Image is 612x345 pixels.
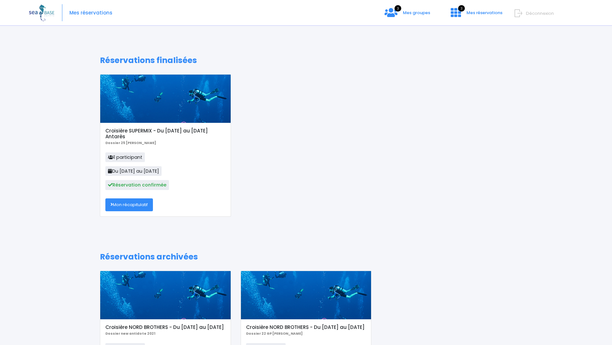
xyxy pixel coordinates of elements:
a: 3 Mes réservations [446,12,506,18]
span: Déconnexion [526,10,554,16]
span: 3 [458,5,465,12]
h1: Réservations finalisées [100,56,512,65]
b: Dossier 25 [PERSON_NAME] [105,141,156,145]
span: 1 participant [105,152,145,162]
h5: Croisière NORD BROTHERS - Du [DATE] au [DATE] [246,324,366,330]
span: Mes groupes [403,10,430,16]
span: Du [DATE] au [DATE] [105,166,162,176]
h1: Réservations archivées [100,252,512,262]
b: Dossier new antidote 2021 [105,331,155,336]
h5: Croisière NORD BROTHERS - Du [DATE] au [DATE] [105,324,225,330]
span: Mes réservations [466,10,502,16]
a: 3 Mes groupes [379,12,435,18]
span: Réservation confirmée [105,180,169,190]
h5: Croisière SUPERMIX - Du [DATE] au [DATE] Antarès [105,128,225,140]
a: Mon récapitulatif [105,198,153,211]
b: Dossier 22 GP [PERSON_NAME] [246,331,303,336]
span: 3 [395,5,401,12]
